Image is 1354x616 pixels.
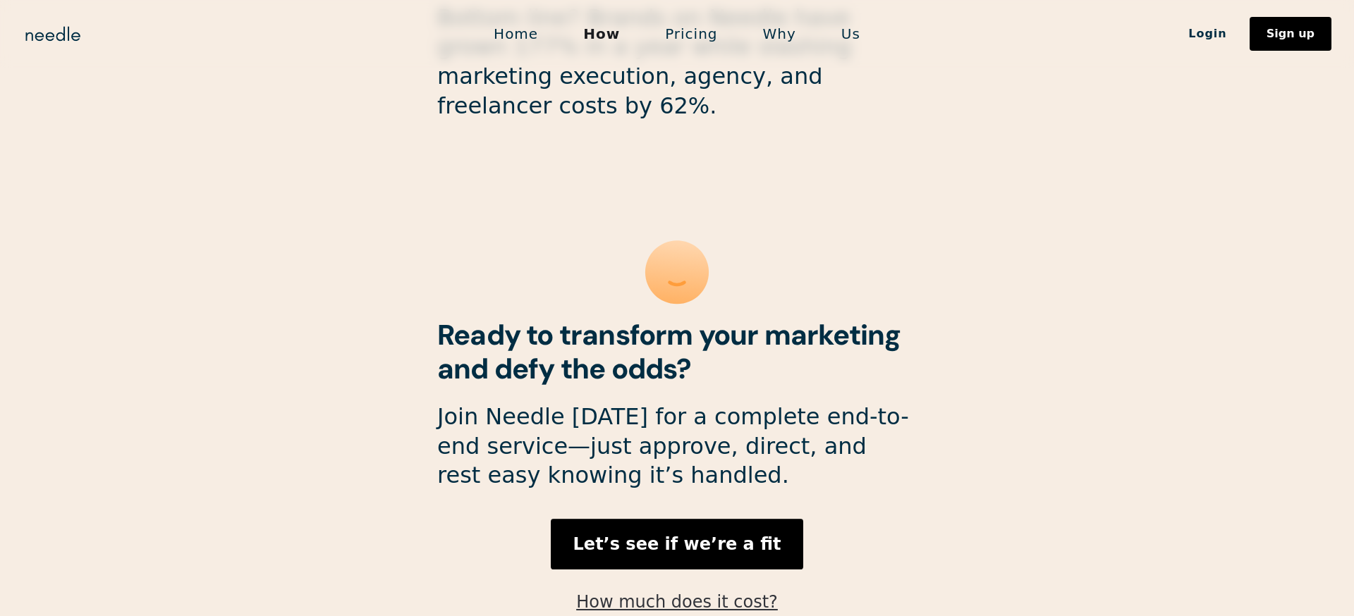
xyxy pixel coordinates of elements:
a: Sign up [1250,17,1331,51]
p: Join Needle [DATE] for a complete end-to-end service—just approve, direct, and rest easy knowing ... [437,402,917,491]
a: Why [740,19,819,49]
a: How [561,19,642,49]
a: Pricing [642,19,740,49]
strong: Let’s see if we’re a fit [573,534,781,554]
a: Home [471,19,561,49]
a: Let’s see if we’re a fit [551,519,804,569]
a: How much does it cost? [576,592,778,612]
h2: Ready to transform your marketing and defy the odds? [437,318,917,386]
a: Login [1166,22,1250,46]
a: Us [819,19,883,49]
div: Sign up [1267,28,1315,39]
